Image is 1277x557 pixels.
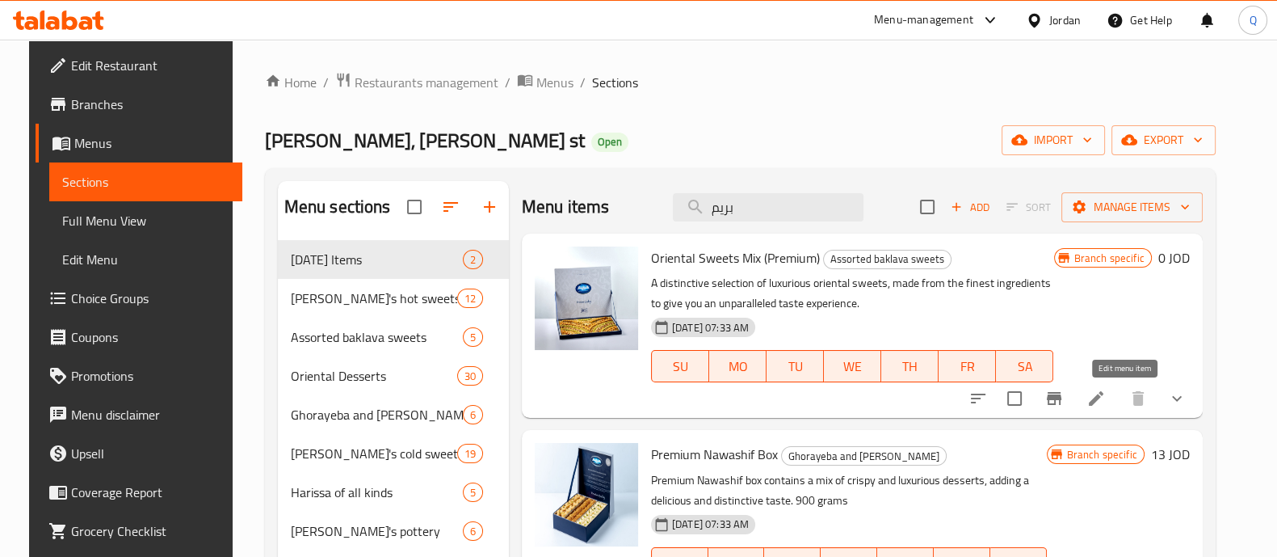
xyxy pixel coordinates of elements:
[1157,379,1196,418] button: show more
[36,512,242,551] a: Grocery Checklist
[888,355,932,378] span: TH
[535,443,638,546] img: Premium Nawashif Box
[431,188,470,226] span: Sort sections
[62,250,229,269] span: Edit Menu
[457,366,483,386] div: items
[591,133,628,152] div: Open
[291,405,463,424] span: Ghorayeba and [PERSON_NAME]
[673,193,863,222] input: search
[291,366,457,386] span: Oriental Desserts
[463,250,483,269] div: items
[1002,355,1047,378] span: SA
[291,444,457,463] div: Habibah's cold sweets
[1124,130,1203,150] span: export
[464,524,482,539] span: 6
[464,330,482,345] span: 5
[996,350,1053,382] button: SA
[265,73,317,92] a: Home
[463,521,483,541] div: items
[944,195,996,220] span: Add item
[36,434,242,473] a: Upsell
[71,327,229,347] span: Coupons
[458,291,482,306] span: 12
[291,289,457,308] span: [PERSON_NAME]'s hot sweets
[1014,130,1092,150] span: import
[651,246,820,270] span: Oriental Sweets Mix (Premium)
[782,447,946,466] span: Ghorayeba and [PERSON_NAME]
[355,73,498,92] span: Restaurants management
[49,240,242,279] a: Edit Menu
[1074,197,1190,217] span: Manage items
[463,327,483,347] div: items
[71,444,229,463] span: Upsell
[323,73,329,92] li: /
[71,366,229,386] span: Promotions
[397,190,431,224] span: Select all sections
[945,355,989,378] span: FR
[278,434,509,473] div: [PERSON_NAME]'s cold sweets19
[881,350,939,382] button: TH
[773,355,817,378] span: TU
[517,72,573,93] a: Menus
[457,444,483,463] div: items
[824,350,881,382] button: WE
[36,85,242,124] a: Branches
[666,517,755,532] span: [DATE] 07:33 AM
[998,382,1031,416] span: Select to update
[536,73,573,92] span: Menus
[291,327,463,347] span: Assorted baklava sweets
[1035,379,1073,418] button: Branch-specific-item
[522,195,610,219] h2: Menu items
[71,56,229,75] span: Edit Restaurant
[1158,247,1190,269] h6: 0 JOD
[716,355,760,378] span: MO
[823,250,951,269] div: Assorted baklava sweets
[470,188,509,226] button: Add section
[458,369,482,384] span: 30
[781,446,947,466] div: Ghorayeba and Barazek
[464,252,482,268] span: 2
[535,247,638,350] img: Oriental Sweets Mix (Premium)
[71,521,229,541] span: Grocery Checklist
[49,201,242,240] a: Full Menu View
[666,320,755,335] span: [DATE] 07:33 AM
[291,250,463,269] span: [DATE] Items
[824,250,951,268] span: Assorted baklava sweets
[49,162,242,201] a: Sections
[996,195,1061,220] span: Select section first
[278,279,509,318] div: [PERSON_NAME]'s hot sweets12
[291,405,463,424] div: Ghorayeba and Barazek
[71,95,229,114] span: Branches
[278,512,509,551] div: [PERSON_NAME]'s pottery6
[291,521,463,541] span: [PERSON_NAME]'s pottery
[278,473,509,512] div: Harissa of all kinds5
[464,485,482,500] span: 5
[291,289,457,308] div: Habibah's hot sweets
[874,11,973,30] div: Menu-management
[1119,379,1157,418] button: delete
[651,442,778,466] span: Premium Nawashif Box
[36,46,242,85] a: Edit Restaurant
[278,395,509,434] div: Ghorayeba and [PERSON_NAME]6
[278,357,509,395] div: Oriental Desserts30
[651,470,1047,511] p: Premium Nawashif box contains a mix of crispy and luxurious desserts, adding a delicious and dist...
[291,444,457,463] span: [PERSON_NAME]'s cold sweets
[291,483,463,502] span: Harissa of all kinds
[62,172,229,192] span: Sections
[335,72,498,93] a: Restaurants management
[651,350,709,382] button: SU
[959,379,998,418] button: sort-choices
[458,446,482,462] span: 19
[591,135,628,149] span: Open
[944,195,996,220] button: Add
[278,240,509,279] div: [DATE] Items2
[278,318,509,357] div: Assorted baklava sweets5
[265,72,1216,93] nav: breadcrumb
[1167,389,1187,408] svg: Show Choices
[36,473,242,512] a: Coverage Report
[948,198,992,217] span: Add
[265,122,585,158] span: [PERSON_NAME], [PERSON_NAME] st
